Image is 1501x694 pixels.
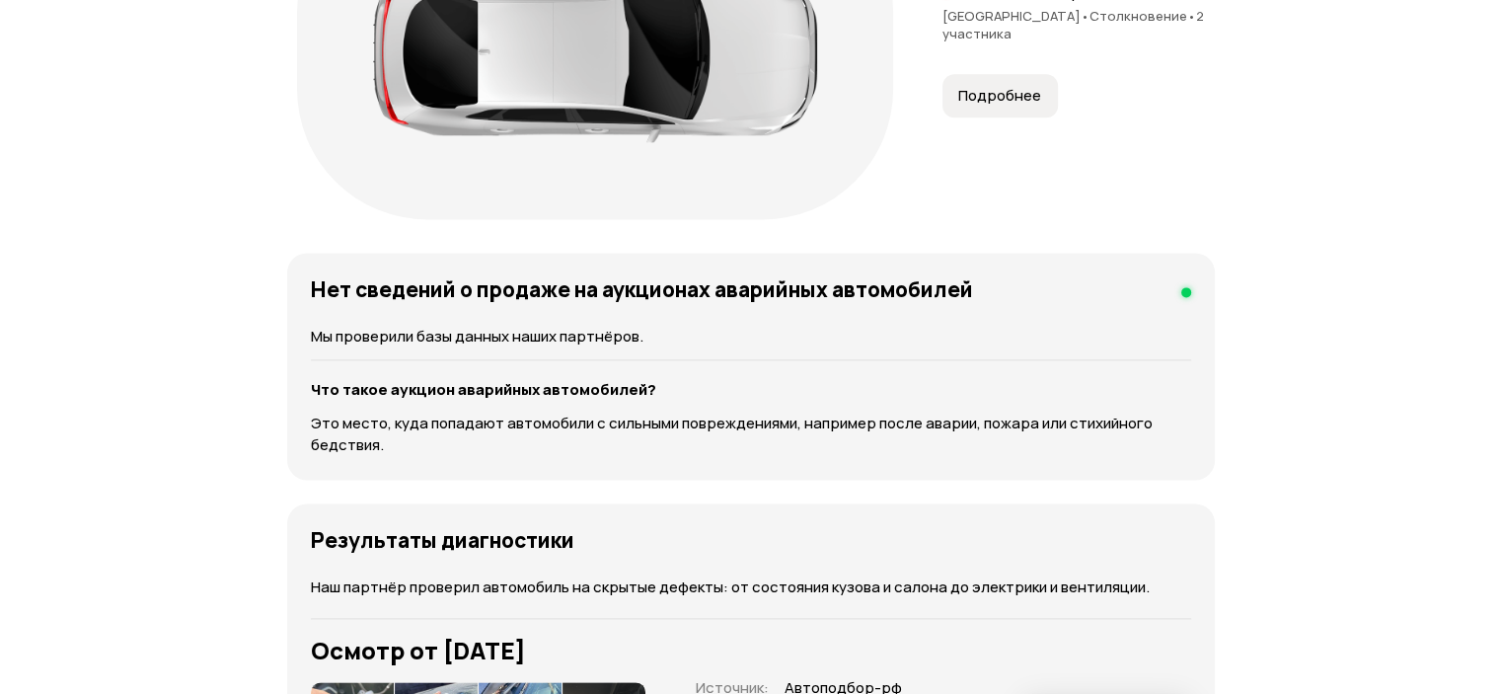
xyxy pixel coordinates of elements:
span: 2 участника [942,7,1204,42]
span: • [1081,7,1089,25]
p: Наш партнёр проверил автомобиль на скрытые дефекты: от состояния кузова и салона до электрики и в... [311,577,1191,598]
h3: Осмотр от [DATE] [311,637,1191,664]
button: Подробнее [942,74,1058,117]
span: [GEOGRAPHIC_DATA] [942,7,1089,25]
span: • [1187,7,1196,25]
span: Подробнее [958,86,1041,106]
h4: Результаты диагностики [311,527,574,553]
strong: Что такое аукцион аварийных автомобилей? [311,379,656,400]
p: Мы проверили базы данных наших партнёров. [311,326,1191,347]
p: Это место, куда попадают автомобили с сильными повреждениями, например после аварии, пожара или с... [311,413,1191,456]
h4: Нет сведений о продаже на аукционах аварийных автомобилей [311,276,973,302]
span: Столкновение [1089,7,1196,25]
